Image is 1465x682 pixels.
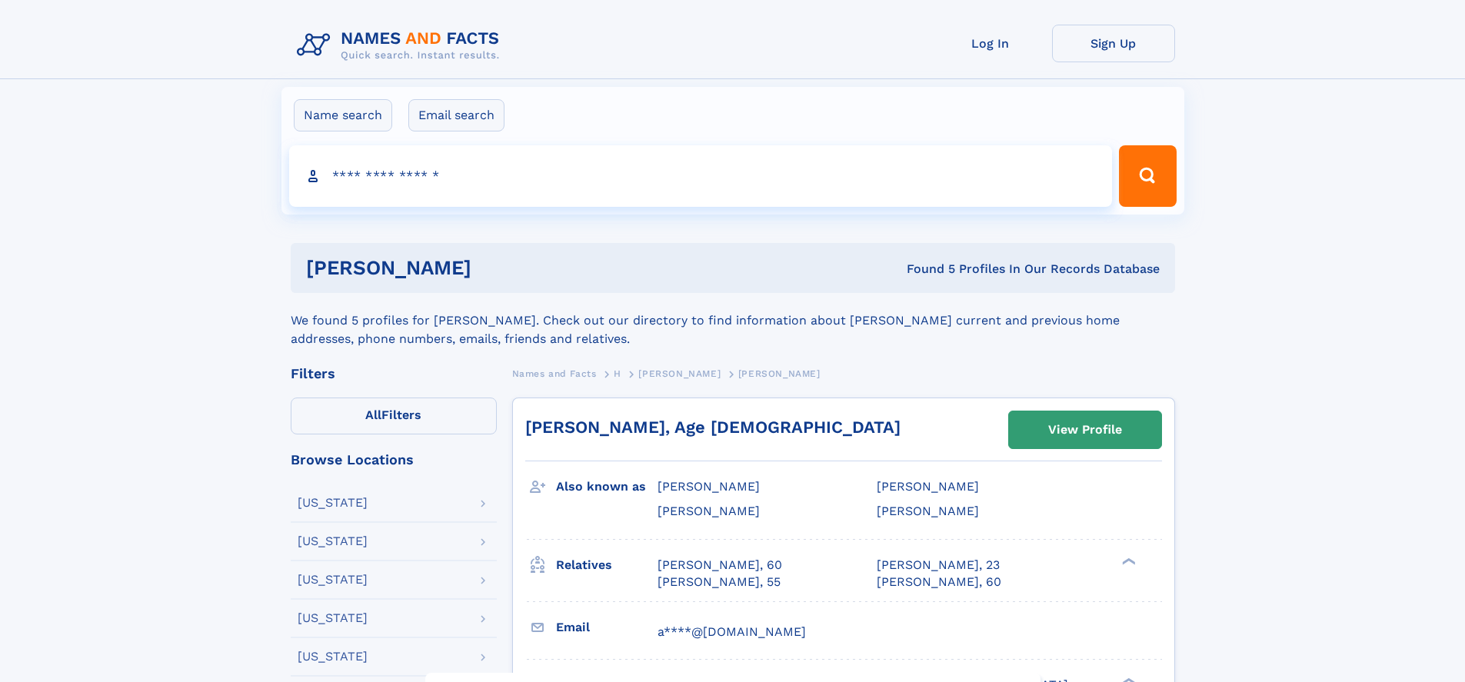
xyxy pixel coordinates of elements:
[1052,25,1175,62] a: Sign Up
[289,145,1113,207] input: search input
[1119,145,1176,207] button: Search Button
[408,99,504,131] label: Email search
[291,398,497,434] label: Filters
[298,535,368,547] div: [US_STATE]
[658,574,781,591] a: [PERSON_NAME], 55
[294,99,392,131] label: Name search
[638,368,721,379] span: [PERSON_NAME]
[298,650,368,663] div: [US_STATE]
[877,504,979,518] span: [PERSON_NAME]
[291,453,497,467] div: Browse Locations
[291,367,497,381] div: Filters
[689,261,1160,278] div: Found 5 Profiles In Our Records Database
[556,552,658,578] h3: Relatives
[658,479,760,494] span: [PERSON_NAME]
[738,368,821,379] span: [PERSON_NAME]
[877,557,1000,574] a: [PERSON_NAME], 23
[877,479,979,494] span: [PERSON_NAME]
[614,368,621,379] span: H
[291,293,1175,348] div: We found 5 profiles for [PERSON_NAME]. Check out our directory to find information about [PERSON_...
[614,364,621,383] a: H
[658,504,760,518] span: [PERSON_NAME]
[298,497,368,509] div: [US_STATE]
[512,364,597,383] a: Names and Facts
[306,258,689,278] h1: [PERSON_NAME]
[929,25,1052,62] a: Log In
[556,474,658,500] h3: Also known as
[525,418,901,437] a: [PERSON_NAME], Age [DEMOGRAPHIC_DATA]
[298,574,368,586] div: [US_STATE]
[556,614,658,640] h3: Email
[1009,411,1161,448] a: View Profile
[365,408,381,422] span: All
[298,612,368,624] div: [US_STATE]
[1118,556,1137,566] div: ❯
[1048,412,1122,447] div: View Profile
[291,25,512,66] img: Logo Names and Facts
[877,574,1001,591] a: [PERSON_NAME], 60
[658,557,782,574] a: [PERSON_NAME], 60
[638,364,721,383] a: [PERSON_NAME]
